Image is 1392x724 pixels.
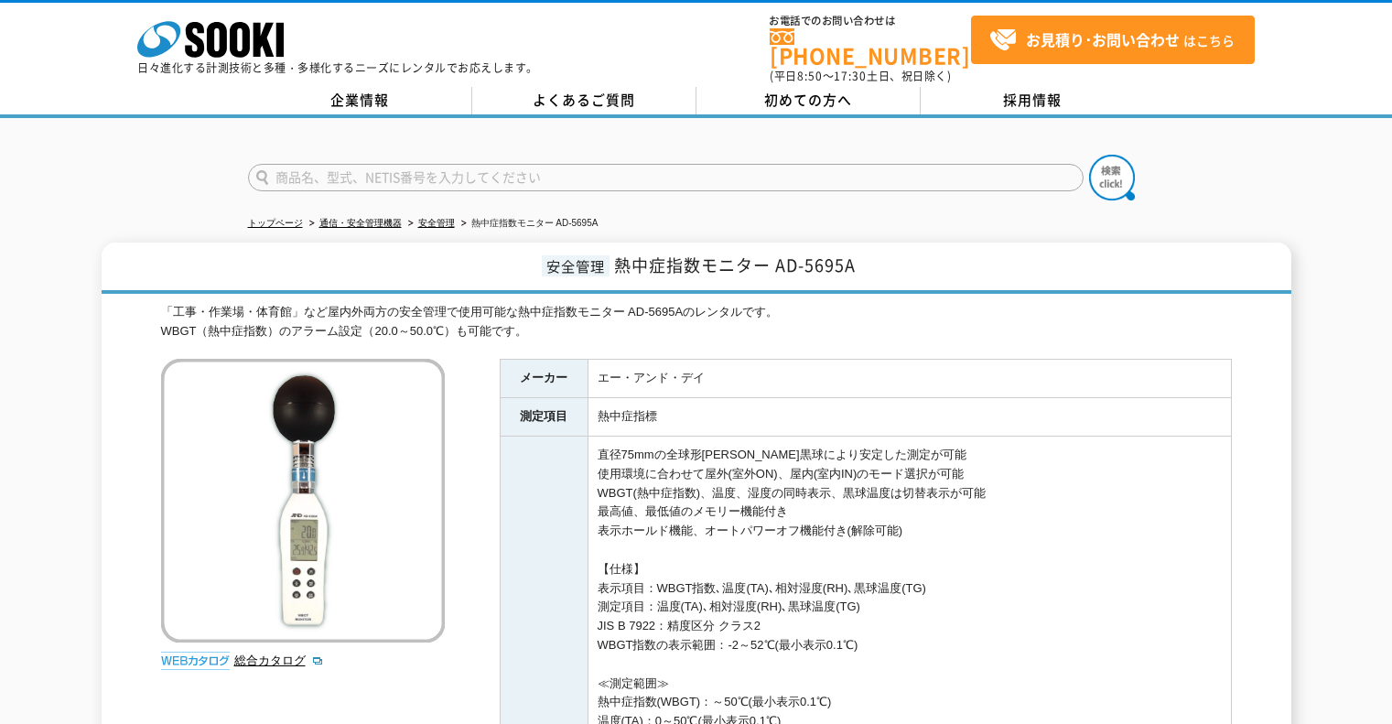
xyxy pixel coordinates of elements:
[161,652,230,670] img: webカタログ
[542,255,610,276] span: 安全管理
[248,87,472,114] a: 企業情報
[1026,28,1180,50] strong: お見積り･お問い合わせ
[161,359,445,643] img: 熱中症指数モニター AD-5695A
[248,218,303,228] a: トップページ
[989,27,1235,54] span: はこちら
[161,303,1232,341] div: 「工事・作業場・体育館」など屋内外両方の安全管理で使用可能な熱中症指数モニター AD-5695Aのレンタルです。 WBGT（熱中症指数）のアラーム設定（20.0～50.0℃）も可能です。
[614,253,856,277] span: 熱中症指数モニター AD-5695A
[971,16,1255,64] a: お見積り･お問い合わせはこちら
[418,218,455,228] a: 安全管理
[500,398,588,437] th: 測定項目
[834,68,867,84] span: 17:30
[696,87,921,114] a: 初めての方へ
[319,218,402,228] a: 通信・安全管理機器
[770,68,951,84] span: (平日 ～ 土日、祝日除く)
[797,68,823,84] span: 8:50
[764,90,852,110] span: 初めての方へ
[770,28,971,66] a: [PHONE_NUMBER]
[472,87,696,114] a: よくあるご質問
[921,87,1145,114] a: 採用情報
[588,398,1231,437] td: 熱中症指標
[588,360,1231,398] td: エー・アンド・デイ
[137,62,538,73] p: 日々進化する計測技術と多種・多様化するニーズにレンタルでお応えします。
[770,16,971,27] span: お電話でのお問い合わせは
[234,654,324,667] a: 総合カタログ
[1089,155,1135,200] img: btn_search.png
[458,214,599,233] li: 熱中症指数モニター AD-5695A
[248,164,1084,191] input: 商品名、型式、NETIS番号を入力してください
[500,360,588,398] th: メーカー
